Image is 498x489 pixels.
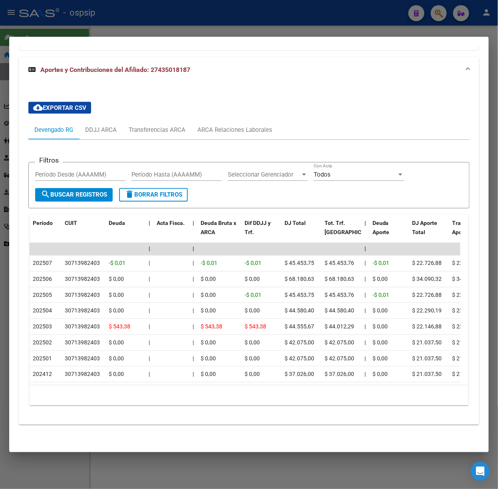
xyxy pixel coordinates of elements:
span: $ 44.580,40 [325,308,354,314]
span: | [149,356,150,362]
span: Aportes y Contribuciones del Afiliado: 27435018187 [40,66,190,74]
span: $ 543,38 [245,324,266,330]
span: $ 0,00 [109,308,124,314]
span: | [193,260,194,266]
span: 202412 [33,371,52,378]
span: $ 37.026,00 [325,371,354,378]
span: $ 0,00 [201,292,216,298]
span: Todos [314,171,331,179]
div: Transferencias ARCA [129,125,185,134]
span: $ 0,00 [373,276,388,282]
datatable-header-cell: CUIT [62,215,106,250]
span: $ 45.453,76 [325,292,354,298]
span: | [193,308,194,314]
button: Borrar Filtros [119,188,188,202]
span: $ 21.037,50 [412,356,442,362]
h3: Filtros [35,156,63,165]
span: Tot. Trf. [GEOGRAPHIC_DATA] [325,220,379,236]
span: | [365,371,366,378]
span: 202502 [33,340,52,346]
span: | [193,246,194,252]
span: $ 42.075,00 [325,356,354,362]
span: $ 44.555,67 [285,324,314,330]
datatable-header-cell: | [189,215,197,250]
span: $ 42.075,00 [325,340,354,346]
span: $ 0,00 [373,308,388,314]
span: $ 0,00 [109,276,124,282]
div: 30713982403 [65,291,100,300]
span: $ 0,00 [373,340,388,346]
span: Borrar Filtros [125,191,182,199]
span: | [365,324,366,330]
span: | [193,356,194,362]
span: | [149,220,150,227]
span: $ 0,00 [109,340,124,346]
datatable-header-cell: Dif DDJJ y Trf. [241,215,281,250]
span: $ 21.037,50 [452,371,482,378]
mat-icon: cloud_download [33,103,43,112]
span: Deuda [109,220,125,227]
datatable-header-cell: Tot. Trf. Bruto [321,215,361,250]
span: $ 21.037,50 [452,356,482,362]
span: Período [33,220,53,227]
span: $ 22.726,89 [452,292,482,298]
span: 202507 [33,260,52,266]
mat-expansion-panel-header: Aportes y Contribuciones del Afiliado: 27435018187 [19,57,479,83]
span: -$ 0,01 [245,260,261,266]
span: -$ 0,01 [373,260,389,266]
span: -$ 0,01 [109,260,125,266]
span: $ 543,38 [201,324,222,330]
span: $ 44.580,40 [285,308,314,314]
span: $ 68.180,63 [285,276,314,282]
span: $ 0,00 [245,356,260,362]
span: | [149,324,150,330]
span: | [365,246,366,252]
span: $ 0,00 [245,308,260,314]
span: $ 0,00 [201,356,216,362]
span: $ 21.037,50 [412,371,442,378]
span: | [193,276,194,282]
span: $ 45.453,76 [325,260,354,266]
span: | [193,340,194,346]
div: Aportes y Contribuciones del Afiliado: 27435018187 [19,83,479,425]
span: $ 0,00 [201,340,216,346]
datatable-header-cell: Deuda Bruta x ARCA [197,215,241,250]
span: $ 45.453,75 [285,260,314,266]
button: Exportar CSV [28,102,91,114]
span: | [193,292,194,298]
datatable-header-cell: DJ Total [281,215,321,250]
span: Deuda Bruta x ARCA [201,220,236,236]
span: | [193,371,194,378]
span: $ 22.146,88 [412,324,442,330]
datatable-header-cell: | [361,215,369,250]
span: $ 45.453,75 [285,292,314,298]
datatable-header-cell: Acta Fisca. [153,215,189,250]
span: | [365,220,366,227]
span: $ 0,00 [109,356,124,362]
span: Dif DDJJ y Trf. [245,220,271,236]
span: | [149,371,150,378]
span: $ 0,00 [245,371,260,378]
span: $ 543,38 [109,324,130,330]
span: $ 22.726,89 [452,260,482,266]
span: 202503 [33,324,52,330]
div: Devengado RG [34,125,73,134]
span: $ 22.290,19 [412,308,442,314]
div: 30713982403 [65,306,100,316]
datatable-header-cell: Período [30,215,62,250]
span: $ 21.037,50 [412,340,442,346]
span: 202501 [33,356,52,362]
datatable-header-cell: DJ Aporte Total [409,215,449,250]
span: Seleccionar Gerenciador [228,171,301,179]
span: | [149,276,150,282]
datatable-header-cell: | [145,215,153,250]
span: $ 42.075,00 [285,340,314,346]
div: 30713982403 [65,259,100,268]
span: Acta Fisca. [157,220,185,227]
span: | [149,308,150,314]
span: Deuda Aporte [373,220,390,236]
span: $ 0,00 [201,308,216,314]
span: $ 44.012,29 [325,324,354,330]
span: Buscar Registros [41,191,107,199]
mat-icon: search [41,190,50,199]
